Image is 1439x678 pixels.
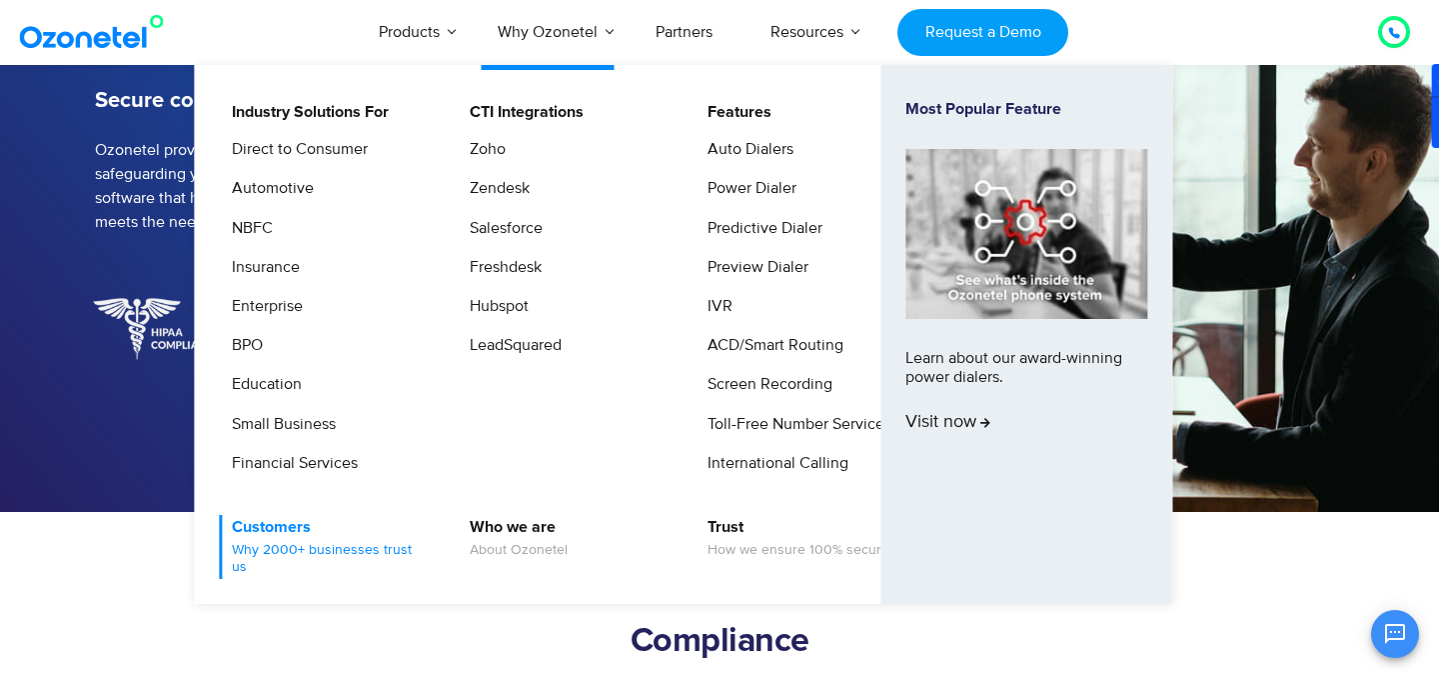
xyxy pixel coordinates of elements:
a: Industry Solutions For [219,100,392,125]
img: Brand Name : Brand Short Description Type Here. [90,294,221,364]
a: Hubspot [457,294,532,319]
a: Small Business [219,412,339,437]
span: Why 2000+ businesses trust us [232,542,429,576]
a: Enterprise [219,294,306,319]
span: About Ozonetel [470,542,568,559]
a: Features [695,100,774,125]
a: Predictive Dialer [695,216,825,241]
a: International Calling [695,451,851,476]
a: Direct to Consumer [219,137,371,162]
a: IVR [695,294,735,319]
span: Visit now [905,412,990,434]
a: Toll-Free Number Services [695,412,894,437]
a: Auto Dialers [695,137,796,162]
img: phone-system-min.jpg [905,149,1147,318]
a: Education [219,372,305,397]
p: Ozonetel provides superior security, compliance, and reliability by safeguarding your contact cen... [95,138,719,234]
a: CTI Integrations [457,100,587,125]
a: Who we areAbout Ozonetel [457,515,571,562]
a: Request a Demo [897,9,1068,56]
a: Financial Services [219,451,361,476]
a: LeadSquared [457,333,565,358]
a: TrustHow we ensure 100% security [695,515,898,562]
span: How we ensure 100% security [708,542,895,559]
button: Open chat [1371,610,1419,658]
a: Most Popular FeatureLearn about our award-winning power dialers.Visit now [905,100,1147,569]
a: Salesforce [457,216,546,241]
a: NBFC [219,216,276,241]
a: Power Dialer [695,176,799,201]
a: Zoho [457,137,509,162]
a: CustomersWhy 2000+ businesses trust us [219,515,432,579]
a: Freshdesk [457,255,545,280]
h5: Secure contact center solutions you can rely on. [95,85,719,118]
a: ACD/Smart Routing [695,333,846,358]
h2: Compliance [95,622,1344,662]
a: Preview Dialer [695,255,811,280]
a: Automotive [219,176,317,201]
a: Zendesk [457,176,533,201]
a: Screen Recording [695,372,835,397]
a: Insurance [219,255,303,280]
a: BPO [219,333,266,358]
